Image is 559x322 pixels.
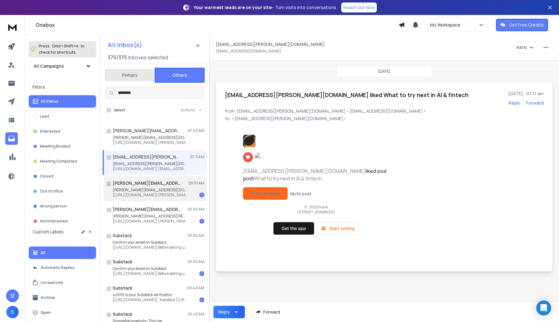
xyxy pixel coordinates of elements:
p: 05:50 AM [187,233,204,238]
p: Add to [516,45,527,50]
button: Forward [250,306,285,318]
p: [EMAIL_ADDRESS][PERSON_NAME][DOMAIN_NAME] liked What to try [113,161,187,166]
button: Meeting Booked [29,140,96,153]
a: Mute post [290,191,312,197]
p: Lead [40,114,49,119]
p: to: <[EMAIL_ADDRESS][PERSON_NAME][DOMAIN_NAME]> [225,115,544,122]
h1: All Inbox(s) [108,42,142,48]
button: S [6,306,19,318]
p: [PERSON_NAME][EMAIL_ADDRESS][PERSON_NAME][DOMAIN_NAME] liked The opportunity brief—tech [113,214,187,219]
img: Get the app [273,222,314,235]
p: Interested [40,129,60,134]
p: 05:50 AM [187,207,204,212]
span: Cmd + Shift + k [51,42,79,50]
h1: [PERSON_NAME][EMAIL_ADDRESS][DOMAIN_NAME] [113,128,181,134]
button: All Campaigns [29,60,96,72]
button: Primary [105,68,155,82]
div: 1 [199,297,204,302]
div: 1 [199,271,204,276]
h1: [PERSON_NAME][EMAIL_ADDRESS][DOMAIN_NAME] [113,180,181,186]
h1: Onebox [36,21,399,29]
p: [[URL][DOMAIN_NAME]] [PERSON_NAME][EMAIL_ADDRESS][DOMAIN_NAME] liked Startup radar: AI [113,140,187,145]
p: 05:49 AM [187,285,204,290]
button: Meeting Completed [29,155,96,168]
div: Open Intercom Messenger [536,300,551,315]
p: Press to check for shortcuts. [39,43,85,56]
p: 07:49 AM [187,128,204,133]
img: logo [6,21,19,33]
p: My Workspace [430,22,463,28]
p: All Status [41,99,58,104]
p: Archive [41,295,55,300]
p: [DATE] : 07:11 am [508,90,544,97]
h1: Substack [113,232,132,239]
button: Lead [29,110,96,123]
p: Reach Out Now [343,4,375,11]
button: All Status [29,95,96,108]
p: Wrong person [40,204,67,209]
button: Automatic Replies [29,261,96,274]
a: [EMAIL_ADDRESS][PERSON_NAME][DOMAIN_NAME] [243,168,366,174]
div: liked your post . [243,167,389,182]
p: [[URL][DOMAIN_NAME]] [EMAIL_ADDRESS][PERSON_NAME][DOMAIN_NAME] liked What to try [113,166,187,171]
p: from: [EMAIL_ADDRESS][PERSON_NAME][DOMAIN_NAME] <[EMAIL_ADDRESS][DOMAIN_NAME]> [225,108,544,114]
p: Confirm your email on Substack [113,266,187,271]
button: Not Interested [29,215,96,227]
div: 1 [199,193,204,198]
button: Closed [29,170,96,183]
p: 05:50 AM [187,259,204,264]
h1: Substack [113,285,132,291]
strong: Your warmest leads are on your site [194,4,272,10]
h1: [PERSON_NAME][EMAIL_ADDRESS][PERSON_NAME][DOMAIN_NAME] [113,206,181,212]
p: 06:51 AM [188,181,204,186]
h1: Substack [113,311,132,317]
p: 05:43 AM [187,312,204,317]
button: Reply [508,100,520,106]
button: All Inbox(s) [103,39,206,51]
h1: [EMAIL_ADDRESS][PERSON_NAME][DOMAIN_NAME] [216,41,325,47]
span: 375 / 375 [108,54,127,61]
button: Unread only [29,276,96,289]
button: Spam [29,306,96,319]
p: Meeting Completed [40,159,77,164]
p: Confirm your email on Substack [113,240,187,245]
p: [[URL][DOMAIN_NAME]] [PERSON_NAME][EMAIL_ADDRESS][DOMAIN_NAME] liked The opportunity brief—tech [113,193,187,198]
p: [[URL][DOMAIN_NAME]] Substack [[URL][DOMAIN_NAME]!,w_80,h_80,c_fill,f_auto,q_auto:good,fl_progres... [113,297,187,302]
h1: All Campaigns [34,63,64,69]
p: Automatic Replies [41,265,75,270]
button: Reply [213,306,245,318]
h3: Custom Labels [32,229,64,235]
p: Meeting Booked [40,144,70,149]
p: Unread only [41,280,63,285]
button: All [29,246,96,259]
p: 07:11 AM [190,154,204,159]
label: Select [114,108,125,113]
p: Get Free Credits [509,22,544,28]
p: – Turn visits into conversations [194,4,336,11]
div: 512 [243,241,389,242]
p: © 2025 [STREET_ADDRESS] [243,205,389,215]
h3: Filters [29,83,96,91]
button: Interested [29,125,96,138]
p: [PERSON_NAME][EMAIL_ADDRESS][DOMAIN_NAME] liked The opportunity brief—tech [113,188,187,193]
p: Spam [41,310,51,315]
a: View profile [243,187,288,200]
a: Reach Out Now [341,2,377,12]
a: What to try next in AI & fintech [254,175,322,182]
h1: Substack [113,259,132,265]
button: Archive [29,291,96,304]
p: [PERSON_NAME][EMAIL_ADDRESS][DOMAIN_NAME] liked Startup radar: AI [113,135,187,140]
p: [EMAIL_ADDRESS][DOMAIN_NAME] [216,49,281,54]
p: All [41,250,45,255]
p: Out of office [40,189,63,194]
img: Start writing [317,222,359,235]
button: Get Free Credits [496,19,548,31]
h1: [EMAIL_ADDRESS][PERSON_NAME][DOMAIN_NAME] liked What to try next in AI & fintech [225,90,469,99]
div: Reply [218,309,230,315]
img: onebox [254,152,264,162]
h1: [EMAIL_ADDRESS][PERSON_NAME][DOMAIN_NAME] [113,154,181,160]
p: 421015 is your Substack verification [113,292,187,297]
